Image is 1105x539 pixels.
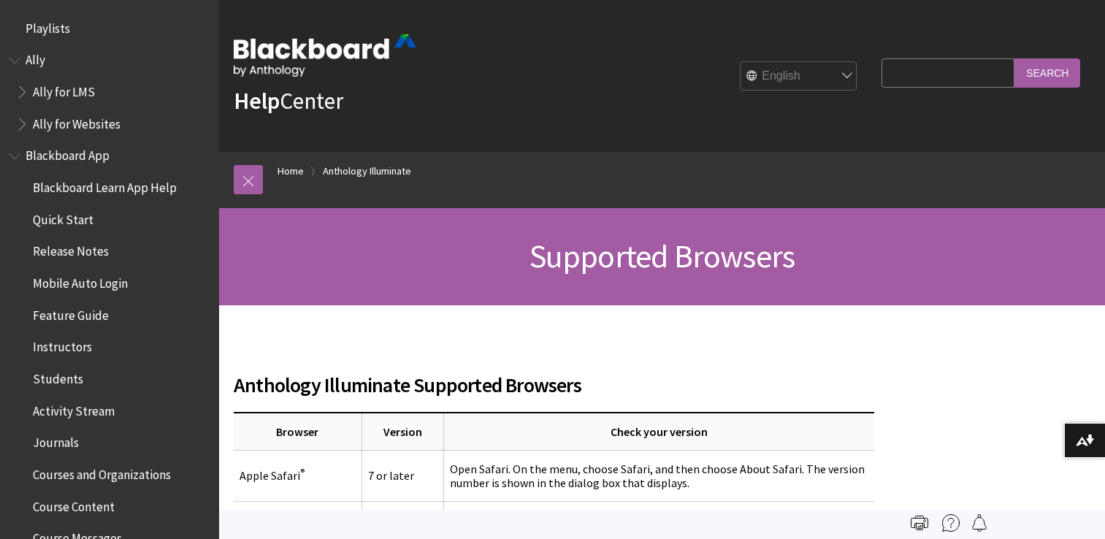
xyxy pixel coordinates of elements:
td: Apple Safari [234,451,362,502]
span: Ally for LMS [33,80,95,99]
sup: ® [300,467,305,478]
th: Browser [234,413,362,451]
span: Instructors [33,335,92,355]
th: Check your version [443,413,874,451]
span: Ally [26,48,45,68]
span: Feature Guide [33,303,109,323]
img: Blackboard by Anthology [234,34,416,77]
a: HelpCenter [234,86,343,115]
strong: Help [234,86,280,115]
span: Course Content [33,494,115,514]
span: Release Notes [33,240,109,259]
span: Blackboard App [26,144,110,164]
span: Journals [33,431,79,451]
td: Open Safari. On the menu, choose Safari, and then choose About Safari. The version number is show... [443,451,874,502]
img: Print [911,514,928,532]
span: Courses and Organizations [33,462,171,482]
span: Activity Stream [33,399,115,418]
span: Quick Start [33,207,93,227]
span: Supported Browsers [529,236,795,276]
span: Playlists [26,16,70,36]
img: More help [942,514,960,532]
th: Version [362,413,443,451]
img: Follow this page [971,514,988,532]
span: Blackboard Learn App Help [33,175,177,195]
a: Home [278,162,304,180]
nav: Book outline for Anthology Ally Help [9,48,210,137]
nav: Book outline for Playlists [9,16,210,41]
span: Mobile Auto Login [33,271,128,291]
td: 7 or later [362,451,443,502]
input: Search [1014,58,1080,87]
select: Site Language Selector [741,62,857,91]
span: Students [33,367,83,386]
a: Anthology Illuminate [323,162,411,180]
span: Ally for Websites [33,112,121,131]
span: Anthology Illuminate Supported Browsers [234,370,874,400]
